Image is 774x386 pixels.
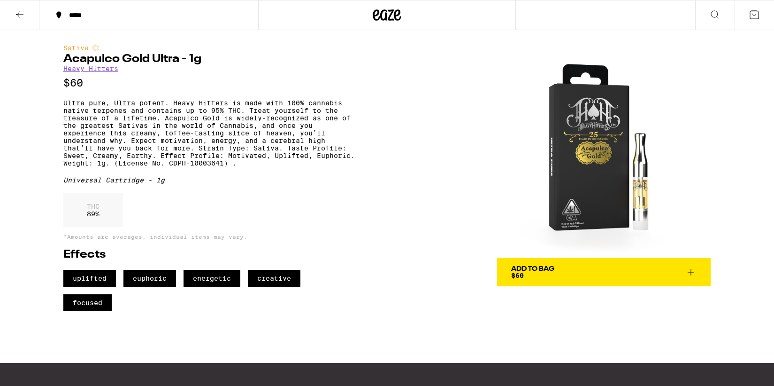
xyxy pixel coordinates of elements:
p: *Amounts are averages, individual items may vary. [63,234,355,240]
h1: Acapulco Gold Ultra - 1g [63,54,355,65]
p: $60 [63,77,355,89]
h2: Effects [63,249,355,260]
a: Heavy Hitters [63,65,118,72]
p: Ultra pure, Ultra potent. Heavy Hitters is made with 100% cannabis native terpenes and contains u... [63,99,355,167]
iframe: Opens a widget where you can find more information [713,358,765,381]
div: Sativa [63,44,355,52]
span: euphoric [123,270,176,287]
span: $60 [511,272,524,279]
span: creative [248,270,300,287]
button: Add To Bag$60 [497,258,711,286]
img: Heavy Hitters - Acapulco Gold Ultra - 1g [497,44,711,258]
span: uplifted [63,270,116,287]
div: Add To Bag [511,266,554,272]
span: focused [63,294,112,311]
span: energetic [184,270,240,287]
p: THC [87,203,100,210]
div: 89 % [63,193,123,227]
img: sativaColor.svg [92,44,100,52]
div: Universal Cartridge - 1g [63,176,355,184]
